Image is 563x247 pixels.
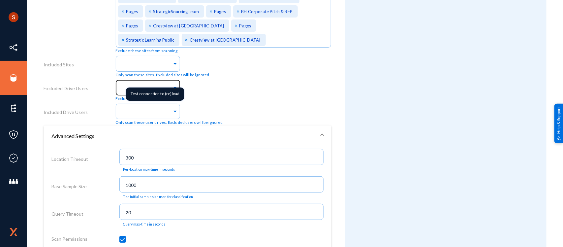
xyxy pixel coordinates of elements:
span: × [121,22,126,28]
span: Pages [126,9,138,14]
img: icon-sources.svg [9,73,18,83]
span: Crestview at [GEOGRAPHIC_DATA] [153,23,224,28]
span: × [236,8,241,14]
label: Scan Permissions [51,234,87,244]
input: 300 [126,155,320,161]
span: × [121,36,126,43]
input: 20 [126,210,320,216]
mat-hint: Query max-time in seconds [123,222,165,227]
img: icon-members.svg [9,177,18,187]
span: Pages [214,9,226,14]
span: Crestview at [GEOGRAPHIC_DATA] [190,37,261,43]
span: × [148,22,153,28]
span: × [235,22,239,28]
img: icon-inventory.svg [9,43,18,53]
span: × [121,8,126,14]
label: Included Drive Users [44,109,88,116]
img: icon-compliance.svg [9,153,18,163]
img: icon-policies.svg [9,130,18,140]
span: Exclude these users from scanning [115,96,179,102]
label: Excluded Drive Users [44,85,88,92]
img: ACg8ocLCHWB70YVmYJSZIkanuWRMiAOKj9BOxslbKTvretzi-06qRA=s96-c [9,12,18,22]
span: × [209,8,214,14]
mat-panel-title: Advanced Settings [51,132,316,140]
label: Location Timeout [51,154,88,164]
mat-hint: Per-location max-time in seconds [123,167,175,172]
span: Pages [239,23,251,28]
span: × [148,8,153,14]
mat-hint: The initial sample size used for classification [123,195,193,199]
span: Strategic Learning Public [126,37,174,43]
div: Test connection to (re)load [126,88,184,101]
span: Only scan these sites. Excluded sites will be ignored. [115,72,210,78]
div: Help & Support [554,104,563,143]
label: Base Sample Size [51,182,87,192]
img: icon-elements.svg [9,103,18,113]
img: help_support.svg [557,136,561,140]
label: Included Sites [44,61,74,68]
span: StrategicSourcingTeam [153,9,199,14]
span: BH Corporate Pitch & RFP [241,9,293,14]
span: × [185,36,190,43]
label: Query Timeout [51,209,83,219]
mat-expansion-panel-header: Advanced Settings [44,125,331,147]
span: Exclude these sites from scanning [115,48,177,54]
span: Pages [126,23,138,28]
input: 1000 [126,182,320,188]
span: Only scan these user drives. Excluded users will be ignored. [115,120,224,125]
